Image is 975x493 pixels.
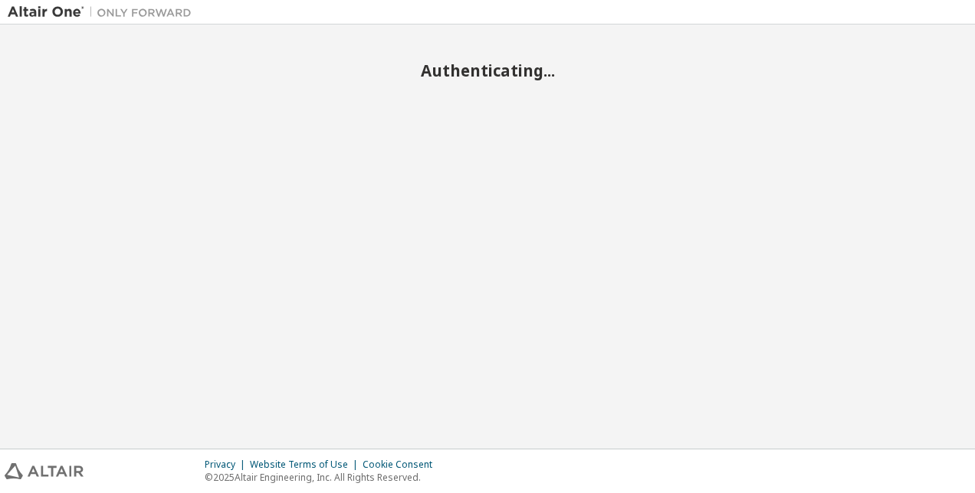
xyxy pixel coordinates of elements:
div: Website Terms of Use [250,459,363,471]
h2: Authenticating... [8,60,967,80]
img: Altair One [8,5,199,20]
div: Privacy [205,459,250,471]
img: altair_logo.svg [5,463,84,479]
p: © 2025 Altair Engineering, Inc. All Rights Reserved. [205,471,442,484]
div: Cookie Consent [363,459,442,471]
